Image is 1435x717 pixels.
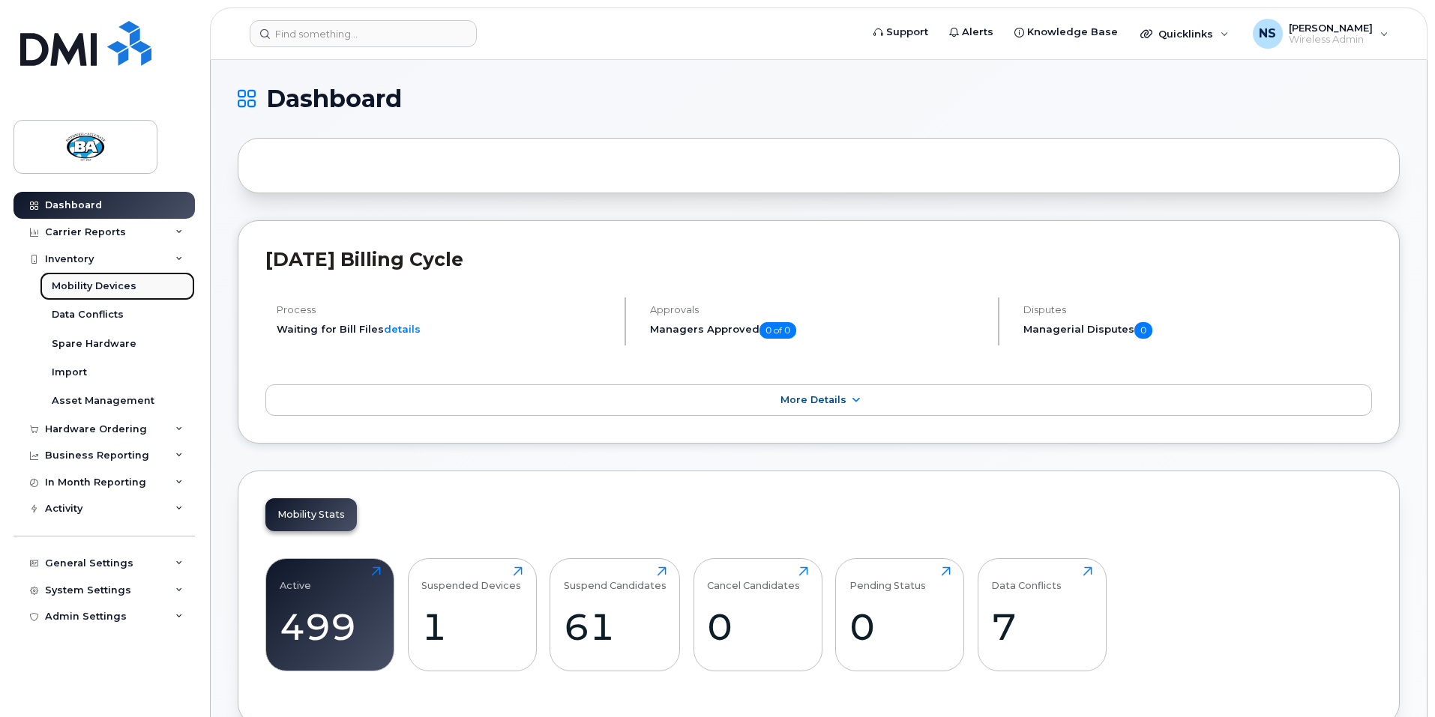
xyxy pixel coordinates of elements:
h4: Process [277,304,612,315]
div: 7 [991,605,1092,649]
div: 61 [564,605,667,649]
div: 0 [849,605,951,649]
h5: Managerial Disputes [1023,322,1372,339]
div: Active [280,566,311,591]
div: Suspended Devices [421,566,521,591]
div: 499 [280,605,381,649]
h4: Disputes [1023,304,1372,315]
h5: Managers Approved [650,322,985,339]
div: 1 [421,605,523,649]
h4: Approvals [650,304,985,315]
div: Suspend Candidates [564,566,667,591]
span: More Details [780,394,846,405]
span: 0 of 0 [759,322,796,339]
div: Data Conflicts [991,566,1062,591]
div: 0 [707,605,808,649]
div: Cancel Candidates [707,566,800,591]
span: 0 [1134,322,1152,339]
a: Data Conflicts7 [991,566,1092,662]
a: Active499 [280,566,381,662]
a: Cancel Candidates0 [707,566,808,662]
a: Pending Status0 [849,566,951,662]
span: Dashboard [266,88,402,110]
div: Pending Status [849,566,926,591]
h2: [DATE] Billing Cycle [265,248,1372,270]
a: Suspend Candidates61 [564,566,667,662]
a: details [384,323,421,335]
li: Waiting for Bill Files [277,322,612,336]
a: Suspended Devices1 [421,566,523,662]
